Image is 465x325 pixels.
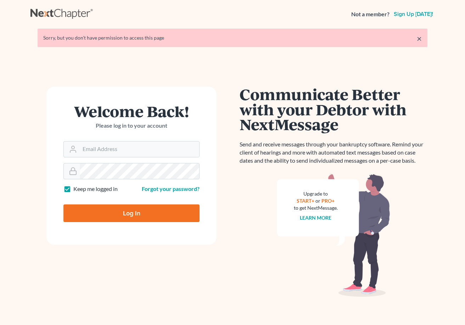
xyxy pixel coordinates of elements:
input: Log In [63,204,200,222]
strong: Not a member? [351,10,390,18]
div: Upgrade to [294,190,338,197]
a: Forgot your password? [142,185,200,192]
a: PRO+ [322,198,335,204]
h1: Communicate Better with your Debtor with NextMessage [240,87,427,132]
p: Please log in to your account [63,122,200,130]
a: START+ [297,198,315,204]
a: Learn more [300,215,332,221]
a: Sign up [DATE]! [392,11,435,17]
div: to get NextMessage. [294,204,338,211]
a: × [417,34,422,43]
input: Email Address [80,141,199,157]
label: Keep me logged in [73,185,118,193]
p: Send and receive messages through your bankruptcy software. Remind your client of hearings and mo... [240,140,427,165]
h1: Welcome Back! [63,104,200,119]
img: nextmessage_bg-59042aed3d76b12b5cd301f8e5b87938c9018125f34e5fa2b7a6b67550977c72.svg [277,173,390,297]
span: or [316,198,321,204]
div: Sorry, but you don't have permission to access this page [43,34,422,41]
